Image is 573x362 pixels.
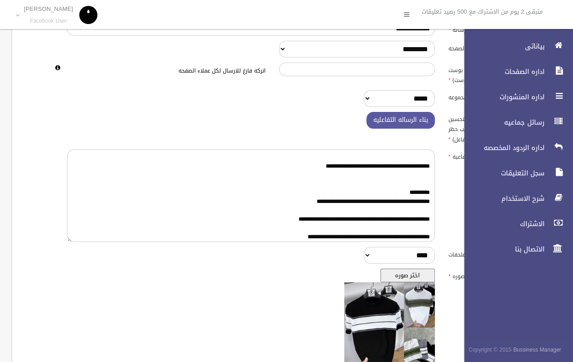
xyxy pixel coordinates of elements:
span: اداره الردود المخصصه [457,143,547,152]
span: الاتصال بنا [457,245,547,254]
a: الاشتراك [457,214,573,234]
p: [PERSON_NAME] [24,5,73,12]
label: رساله تفاعليه (افضل لتحسين جوده الصفحه وتجنب حظر ضعف التفاعل) [442,112,526,145]
label: نص الرساله الجماعيه [442,150,526,162]
button: بناء الرساله التفاعليه [366,112,435,129]
span: الاشتراك [457,219,547,228]
span: اداره الصفحات [457,67,547,76]
a: رسائل جماعيه [457,112,573,132]
span: رسائل جماعيه [457,118,547,127]
label: ارسال ملحقات [442,247,526,260]
button: اختر صوره [380,269,435,282]
label: ارساله لمجموعه [442,90,526,103]
strong: Bussiness Manager [513,345,561,355]
label: صوره [442,269,526,281]
a: اداره الصفحات [457,62,573,82]
label: الصفحه [442,41,526,53]
span: شرح الاستخدام [457,194,547,203]
a: بياناتى [457,36,573,56]
a: اداره المنشورات [457,87,573,107]
span: بياناتى [457,42,547,51]
a: الاتصال بنا [457,239,573,259]
span: اداره المنشورات [457,92,547,101]
a: شرح الاستخدام [457,188,573,208]
span: سجل التعليقات [457,169,547,178]
h6: اتركه فارغ للارسال لكل عملاء الصفحه [67,68,265,74]
label: ارسل للمتفاعلين على بوست محدد(رابط البوست) [442,63,526,85]
a: سجل التعليقات [457,163,573,183]
span: Copyright © 2015 [468,345,511,355]
a: اداره الردود المخصصه [457,138,573,158]
small: Facebook User [24,18,73,24]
